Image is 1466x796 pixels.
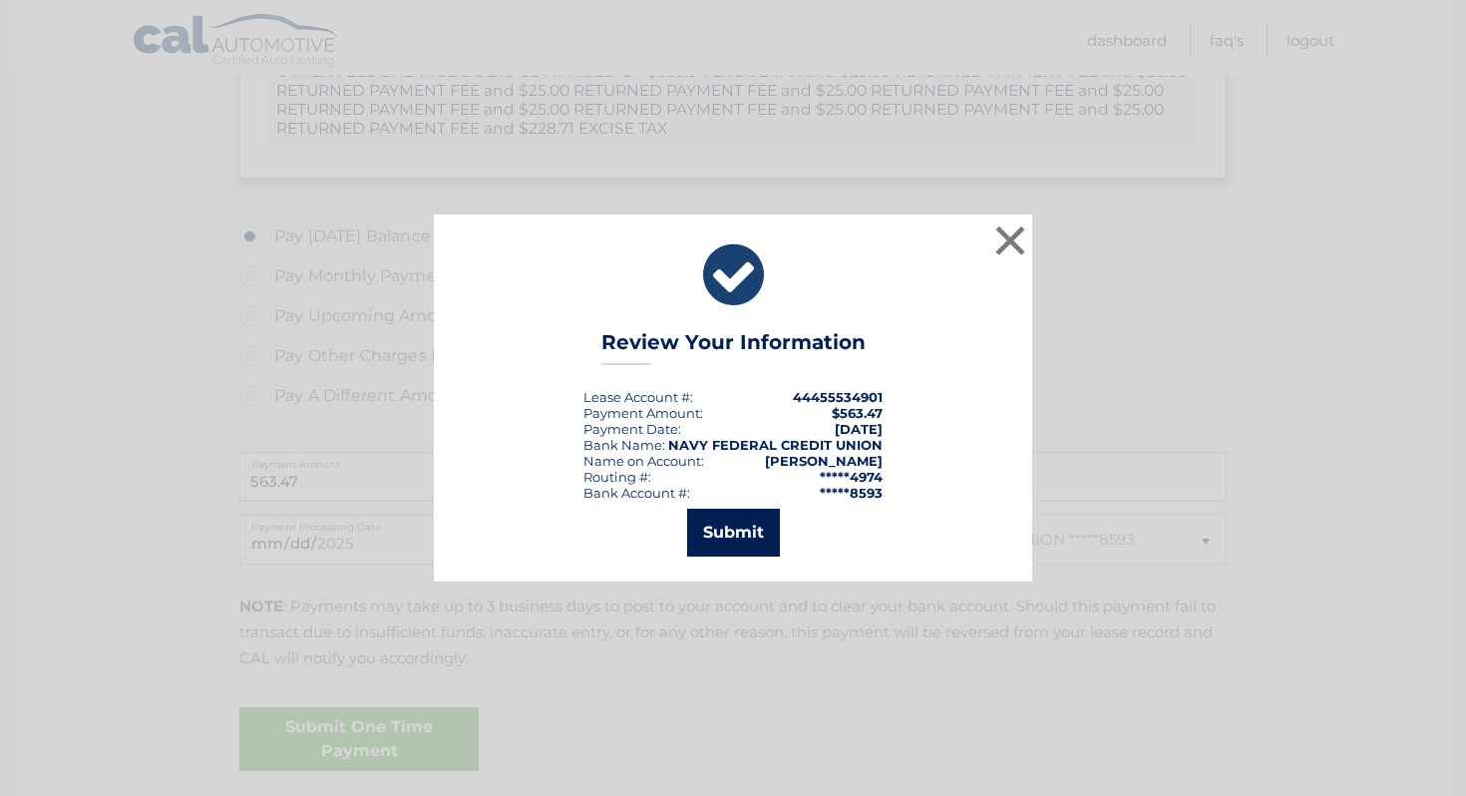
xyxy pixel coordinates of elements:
[583,453,704,469] div: Name on Account:
[583,469,651,485] div: Routing #:
[990,220,1030,260] button: ×
[583,485,690,501] div: Bank Account #:
[765,453,883,469] strong: [PERSON_NAME]
[583,389,693,405] div: Lease Account #:
[583,437,665,453] div: Bank Name:
[583,405,703,421] div: Payment Amount:
[793,389,883,405] strong: 44455534901
[583,421,681,437] div: :
[668,437,883,453] strong: NAVY FEDERAL CREDIT UNION
[832,405,883,421] span: $563.47
[835,421,883,437] span: [DATE]
[687,509,780,557] button: Submit
[601,330,866,365] h3: Review Your Information
[583,421,678,437] span: Payment Date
